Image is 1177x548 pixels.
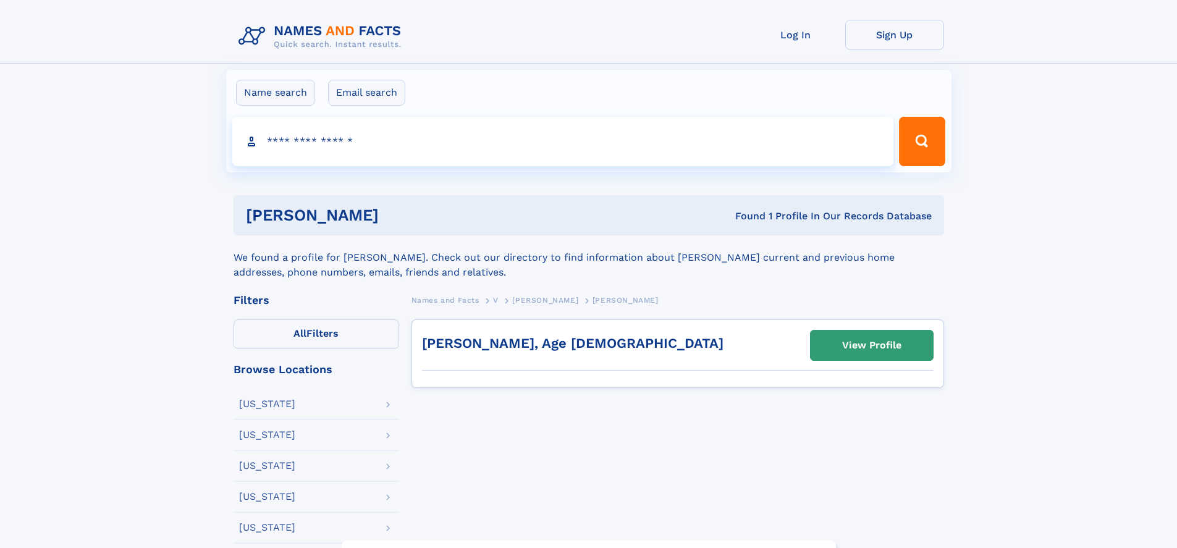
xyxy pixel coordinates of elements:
img: Logo Names and Facts [234,20,411,53]
div: View Profile [842,331,901,360]
div: [US_STATE] [239,399,295,409]
input: search input [232,117,894,166]
a: View Profile [811,331,933,360]
label: Name search [236,80,315,106]
div: Filters [234,295,399,306]
a: [PERSON_NAME], Age [DEMOGRAPHIC_DATA] [422,335,723,351]
h1: [PERSON_NAME] [246,208,557,223]
div: [US_STATE] [239,430,295,440]
a: Names and Facts [411,292,479,308]
div: [US_STATE] [239,461,295,471]
a: Log In [746,20,845,50]
span: V [493,296,499,305]
a: V [493,292,499,308]
button: Search Button [899,117,945,166]
label: Filters [234,319,399,349]
div: Found 1 Profile In Our Records Database [557,209,932,223]
span: [PERSON_NAME] [593,296,659,305]
a: [PERSON_NAME] [512,292,578,308]
a: Sign Up [845,20,944,50]
div: [US_STATE] [239,492,295,502]
span: All [293,327,306,339]
div: [US_STATE] [239,523,295,533]
div: We found a profile for [PERSON_NAME]. Check out our directory to find information about [PERSON_N... [234,235,944,280]
div: Browse Locations [234,364,399,375]
span: [PERSON_NAME] [512,296,578,305]
label: Email search [328,80,405,106]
